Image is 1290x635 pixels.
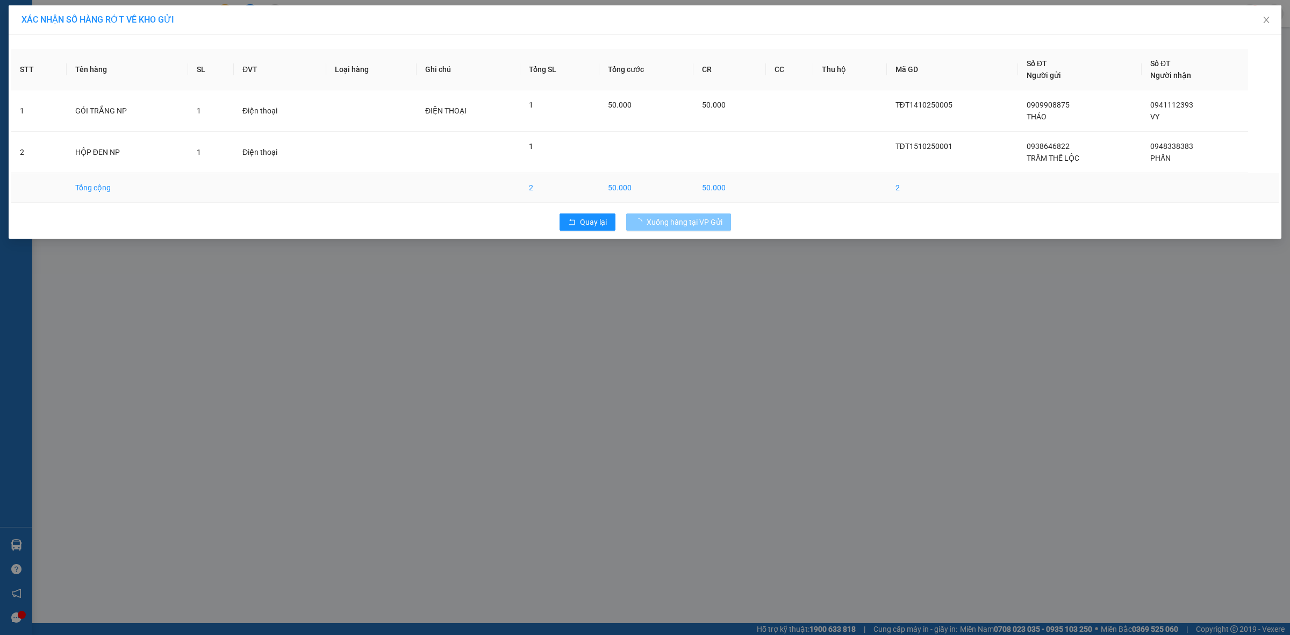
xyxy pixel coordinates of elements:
[1251,5,1281,35] button: Close
[599,49,693,90] th: Tổng cước
[1150,101,1193,109] span: 0941112393
[197,106,201,115] span: 1
[1027,142,1070,151] span: 0938646822
[234,132,326,173] td: Điện thoại
[813,49,886,90] th: Thu hộ
[647,216,722,228] span: Xuống hàng tại VP Gửi
[568,218,576,227] span: rollback
[67,90,189,132] td: GÓI TRẮNG NP
[702,101,726,109] span: 50.000
[580,216,607,228] span: Quay lại
[608,101,632,109] span: 50.000
[11,132,67,173] td: 2
[67,132,189,173] td: HỘP ĐEN NP
[1027,71,1061,80] span: Người gửi
[1150,142,1193,151] span: 0948338383
[520,49,599,90] th: Tổng SL
[635,218,647,226] span: loading
[11,90,67,132] td: 1
[1027,59,1047,68] span: Số ĐT
[1150,59,1171,68] span: Số ĐT
[560,213,615,231] button: rollbackQuay lại
[188,49,234,90] th: SL
[895,101,952,109] span: TĐT1410250005
[66,16,119,59] strong: BIÊN NHẬN
[693,49,766,90] th: CR
[887,49,1018,90] th: Mã GD
[1150,112,1159,121] span: VY
[626,213,731,231] button: Xuống hàng tại VP Gửi
[425,106,467,115] span: ĐIỆN THOẠI
[693,173,766,203] td: 50.000
[1150,154,1171,162] span: PHẤN
[11,49,67,90] th: STT
[766,49,813,90] th: CC
[126,22,192,42] span: Mã ĐH : TĐT1510250003
[1150,71,1191,80] span: Người nhận
[67,173,189,203] td: Tổng cộng
[9,5,53,36] strong: CÔNG TY TNHH MTV VẬN TẢI
[197,148,201,156] span: 1
[520,173,599,203] td: 2
[129,44,190,54] span: 14:17:13 [DATE]
[1262,16,1271,24] span: close
[1027,112,1047,121] span: THẢO
[234,49,326,90] th: ĐVT
[67,49,189,90] th: Tên hàng
[1027,101,1070,109] span: 0909908875
[529,142,533,151] span: 1
[5,38,56,48] strong: HIỆP THÀNH
[887,173,1018,203] td: 2
[234,90,326,132] td: Điện thoại
[4,49,58,70] span: Hotline : 1900 633 622
[529,101,533,109] span: 1
[1027,154,1079,162] span: TRẦM THẾ LỘC
[326,49,417,90] th: Loại hàng
[895,142,952,151] span: TĐT1510250001
[417,49,520,90] th: Ghi chú
[21,15,174,25] span: XÁC NHẬN SỐ HÀNG RỚT VỀ KHO GỬI
[4,74,37,108] strong: VP Gửi :
[599,173,693,203] td: 50.000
